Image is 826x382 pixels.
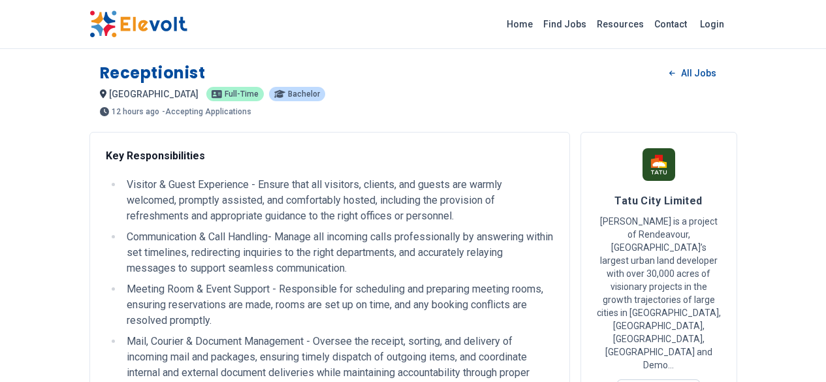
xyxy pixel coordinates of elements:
[123,281,554,328] li: Meeting Room & Event Support - Responsible for scheduling and preparing meeting rooms, ensuring r...
[100,63,206,84] h1: Receptionist
[649,14,692,35] a: Contact
[538,14,592,35] a: Find Jobs
[225,90,259,98] span: Full-time
[501,14,538,35] a: Home
[109,89,199,99] span: [GEOGRAPHIC_DATA]
[112,108,159,116] span: 12 hours ago
[123,229,554,276] li: Communication & Call Handling- Manage all incoming calls professionally by answering within set t...
[597,215,721,372] p: [PERSON_NAME] is a project of Rendeavour, [GEOGRAPHIC_DATA]’s largest urban land developer with o...
[659,63,726,83] a: All Jobs
[614,195,703,207] span: Tatu City Limited
[288,90,320,98] span: Bachelor
[89,10,187,38] img: Elevolt
[123,177,554,224] li: Visitor & Guest Experience - Ensure that all visitors, clients, and guests are warmly welcomed, p...
[643,148,675,181] img: Tatu City Limited
[162,108,251,116] p: - Accepting Applications
[592,14,649,35] a: Resources
[692,11,732,37] a: Login
[106,150,205,162] strong: Key Responsibilities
